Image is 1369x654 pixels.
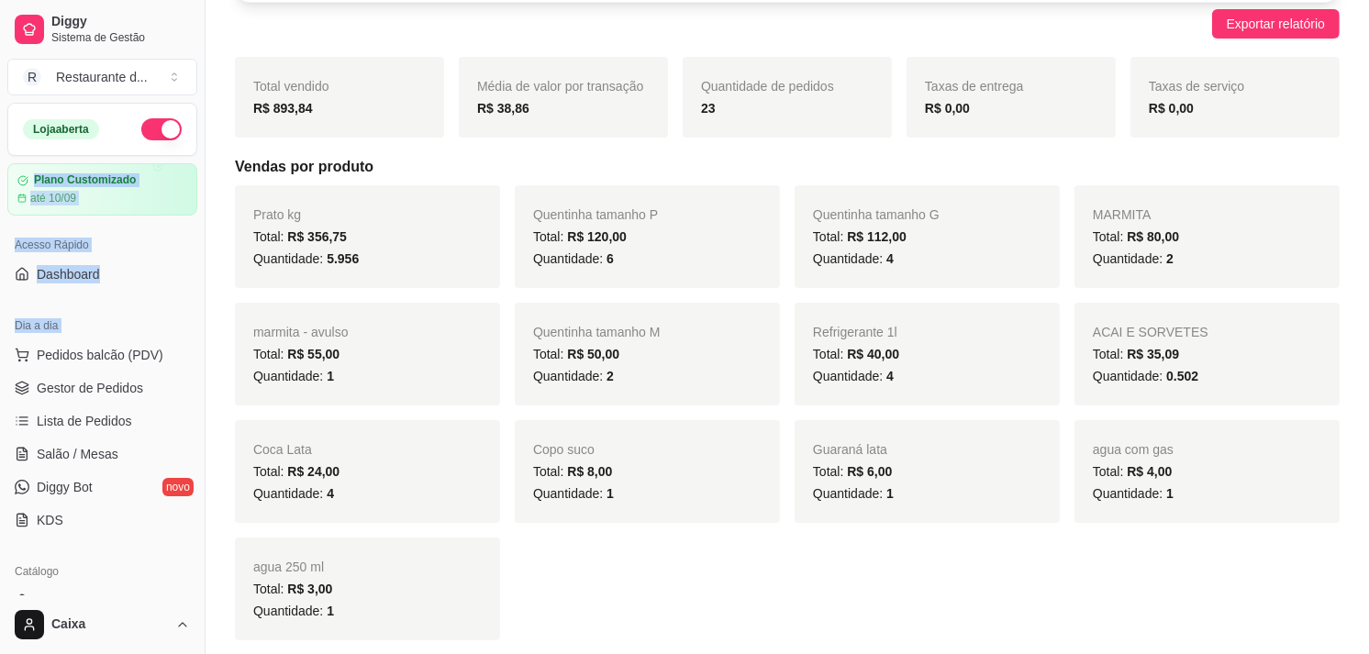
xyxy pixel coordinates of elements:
span: Total: [1093,347,1179,361]
span: R$ 35,09 [1127,347,1179,361]
span: R$ 6,00 [847,464,892,479]
div: Dia a dia [7,311,197,340]
span: R$ 4,00 [1127,464,1172,479]
span: 4 [327,486,334,501]
button: Pedidos balcão (PDV) [7,340,197,370]
span: Quantidade: [533,486,614,501]
span: Taxas de serviço [1149,79,1244,94]
span: Quantidade de pedidos [701,79,834,94]
span: 6 [607,251,614,266]
span: Copo suco [533,442,595,457]
span: Total: [253,347,339,361]
a: Produtos [7,586,197,615]
span: Quantidade: [253,251,359,266]
span: Quantidade: [533,251,614,266]
a: Salão / Mesas [7,439,197,469]
span: Produtos [37,592,88,610]
span: Total: [533,229,627,244]
span: R$ 112,00 [847,229,907,244]
span: ACAI E SORVETES [1093,325,1208,339]
span: Quantidade: [1093,251,1174,266]
span: marmita - avulso [253,325,348,339]
span: KDS [37,511,63,529]
span: 2 [607,369,614,383]
span: Quantidade: [1093,369,1198,383]
strong: R$ 38,86 [477,101,529,116]
span: 0.502 [1166,369,1198,383]
button: Caixa [7,603,197,647]
span: Total: [1093,464,1172,479]
span: R$ 3,00 [287,582,332,596]
span: R$ 55,00 [287,347,339,361]
span: R [23,68,41,86]
a: Gestor de Pedidos [7,373,197,403]
span: Refrigerante 1l [813,325,897,339]
span: Salão / Mesas [37,445,118,463]
span: R$ 24,00 [287,464,339,479]
strong: R$ 0,00 [1149,101,1194,116]
strong: R$ 893,84 [253,101,313,116]
span: Quantidade: [253,604,334,618]
span: Quantidade: [533,369,614,383]
div: Loja aberta [23,119,99,139]
span: Total: [253,582,332,596]
span: Diggy Bot [37,478,93,496]
strong: R$ 0,00 [925,101,970,116]
span: 1 [886,486,894,501]
span: 4 [886,369,894,383]
span: Total: [1093,229,1179,244]
span: Total: [533,464,612,479]
span: Quentinha tamanho M [533,325,661,339]
span: Média de valor por transação [477,79,643,94]
span: Dashboard [37,265,100,283]
span: Exportar relatório [1227,14,1325,34]
button: Select a team [7,59,197,95]
a: DiggySistema de Gestão [7,7,197,51]
span: Total vendido [253,79,329,94]
a: Diggy Botnovo [7,472,197,502]
span: Quantidade: [813,369,894,383]
span: 5.956 [327,251,359,266]
h5: Vendas por produto [235,156,1340,178]
span: R$ 8,00 [567,464,612,479]
span: Diggy [51,14,190,30]
span: Taxas de entrega [925,79,1023,94]
a: Plano Customizadoaté 10/09 [7,163,197,216]
button: Alterar Status [141,118,182,140]
span: Quantidade: [253,486,334,501]
span: Prato kg [253,207,301,222]
span: R$ 356,75 [287,229,347,244]
span: Total: [813,464,892,479]
span: 1 [607,486,614,501]
span: R$ 50,00 [567,347,619,361]
span: 1 [1166,486,1174,501]
div: Restaurante d ... [56,68,148,86]
span: 4 [886,251,894,266]
button: Exportar relatório [1212,9,1340,39]
span: R$ 120,00 [567,229,627,244]
span: Total: [253,464,339,479]
span: 1 [327,369,334,383]
span: agua 250 ml [253,560,324,574]
span: Coca Lata [253,442,312,457]
span: Caixa [51,616,168,633]
span: Pedidos balcão (PDV) [37,346,163,364]
span: Total: [253,229,347,244]
span: 2 [1166,251,1174,266]
span: Gestor de Pedidos [37,379,143,397]
span: Total: [533,347,619,361]
span: Quantidade: [253,369,334,383]
article: até 10/09 [30,191,76,205]
span: R$ 40,00 [847,347,899,361]
article: Plano Customizado [34,173,136,187]
span: Sistema de Gestão [51,30,190,45]
span: agua com gas [1093,442,1174,457]
div: Acesso Rápido [7,230,197,260]
span: Total: [813,347,899,361]
strong: 23 [701,101,716,116]
span: MARMITA [1093,207,1152,222]
span: Total: [813,229,907,244]
span: Quentinha tamanho G [813,207,940,222]
span: Quantidade: [1093,486,1174,501]
span: Quentinha tamanho P [533,207,658,222]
